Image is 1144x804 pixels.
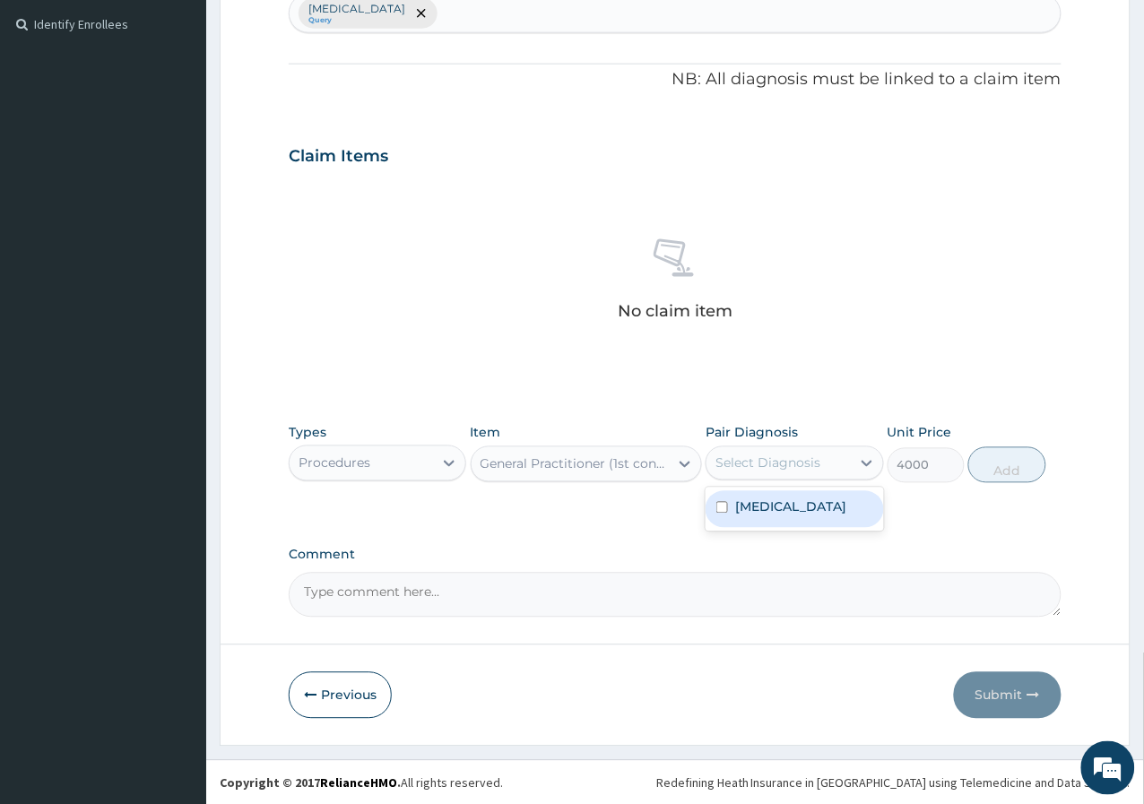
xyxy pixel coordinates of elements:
button: Add [968,447,1045,483]
span: We're online! [104,226,247,407]
p: NB: All diagnosis must be linked to a claim item [289,68,1062,91]
label: [MEDICAL_DATA] [735,498,846,516]
label: Comment [289,548,1062,563]
label: Types [289,426,326,441]
small: Query [308,16,405,25]
h3: Claim Items [289,147,388,167]
span: remove selection option [413,5,429,22]
div: Redefining Heath Insurance in [GEOGRAPHIC_DATA] using Telemedicine and Data Science! [656,774,1131,792]
div: General Practitioner (1st consultation) [481,455,672,473]
p: No claim item [618,303,732,321]
strong: Copyright © 2017 . [220,775,401,791]
button: Previous [289,672,392,719]
img: d_794563401_company_1708531726252_794563401 [33,90,73,134]
button: Submit [954,672,1062,719]
a: RelianceHMO [320,775,397,791]
label: Item [471,424,501,442]
div: Procedures [299,454,370,472]
div: Minimize live chat window [294,9,337,52]
p: [MEDICAL_DATA] [308,2,405,16]
div: Select Diagnosis [715,454,820,472]
div: Chat with us now [93,100,301,124]
label: Unit Price [888,424,952,442]
textarea: Type your message and hit 'Enter' [9,489,342,552]
label: Pair Diagnosis [706,424,798,442]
